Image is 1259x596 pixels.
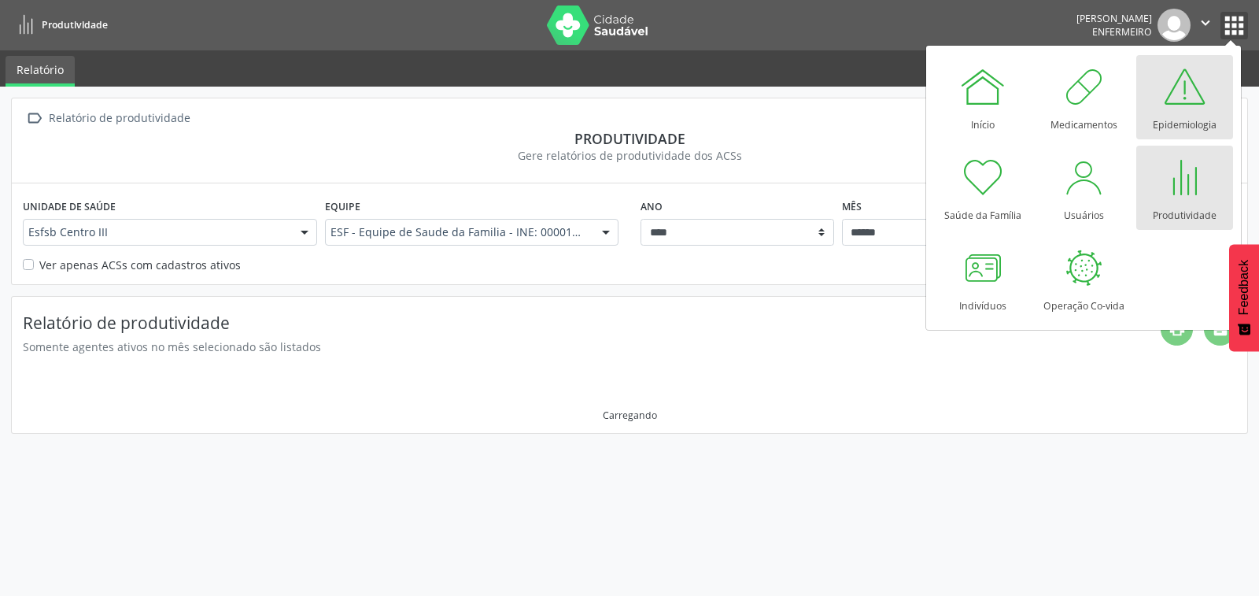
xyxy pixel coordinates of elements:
img: img [1157,9,1191,42]
a: Epidemiologia [1136,55,1233,139]
a: Saúde da Família [935,146,1032,230]
label: Equipe [325,194,360,219]
i:  [23,107,46,130]
span: Esfsb Centro III [28,224,285,240]
div: [PERSON_NAME] [1076,12,1152,25]
a: Relatório [6,56,75,87]
label: Mês [842,194,862,219]
i:  [1197,14,1214,31]
a: Operação Co-vida [1036,236,1132,320]
a:  Relatório de produtividade [23,107,193,130]
div: Relatório de produtividade [46,107,193,130]
label: Ano [641,194,663,219]
div: Carregando [603,409,657,422]
span: Produtividade [42,18,108,31]
button:  [1191,9,1220,42]
a: Indivíduos [935,236,1032,320]
a: Produtividade [1136,146,1233,230]
h4: Relatório de produtividade [23,313,1161,333]
button: Feedback - Mostrar pesquisa [1229,244,1259,351]
a: Medicamentos [1036,55,1132,139]
span: Enfermeiro [1092,25,1152,39]
div: Gere relatórios de produtividade dos ACSs [23,147,1236,164]
label: Unidade de saúde [23,194,116,219]
div: Somente agentes ativos no mês selecionado são listados [23,339,1161,355]
span: Feedback [1237,260,1251,315]
div: Produtividade [23,130,1236,147]
label: Ver apenas ACSs com cadastros ativos [39,257,241,273]
a: Início [935,55,1032,139]
span: ESF - Equipe de Saude da Familia - INE: 0000195626 [330,224,587,240]
button: apps [1220,12,1248,39]
a: Usuários [1036,146,1132,230]
a: Produtividade [11,12,108,38]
